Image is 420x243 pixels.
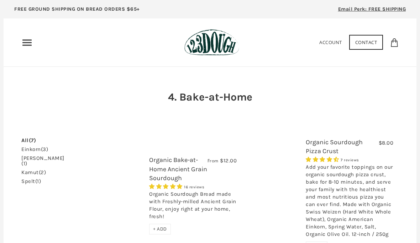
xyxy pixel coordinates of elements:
a: Account [319,39,342,45]
a: Organic Bake-at-Home Ancient Grain Sourdough [91,179,144,211]
span: $12.00 [220,157,237,164]
a: kamut(2) [21,170,46,175]
a: einkorn(3) [21,147,48,152]
span: 16 reviews [184,185,204,189]
a: Organic Sourdough Pizza Crust [247,169,300,222]
h2: 4. Bake-at-Home [166,90,254,104]
p: FREE GROUND SHIPPING ON BREAD ORDERS $65+ [14,5,140,13]
span: (7) [29,137,36,144]
span: $8.00 [379,140,394,146]
span: (2) [39,169,46,175]
div: Organic Sourdough Bread made with Freshly-milled Ancient Grain Flour, enjoy right at your home, f... [149,190,237,224]
div: + ADD [149,224,171,234]
span: 7 reviews [341,158,359,162]
a: Contact [349,35,383,50]
a: All(7) [21,138,36,143]
span: 4.75 stars [149,183,184,190]
a: Email Perk: FREE SHIPPING [327,4,417,18]
img: 123Dough Bakery [184,29,239,56]
a: Organic Sourdough Pizza Crust [306,138,363,155]
span: 4.29 stars [306,156,341,163]
div: Add your favorite toppings on our organic sourdough pizza crust, bake for 8-10 minutes, and serve... [306,163,393,242]
a: [PERSON_NAME](1) [21,156,68,166]
span: + ADD [153,226,167,232]
span: (1) [21,160,27,167]
span: From [208,158,219,164]
a: FREE GROUND SHIPPING ON BREAD ORDERS $65+ [4,4,151,18]
nav: Primary [21,37,33,48]
a: Organic Bake-at-Home Ancient Grain Sourdough [149,156,207,182]
span: Email Perk: FREE SHIPPING [338,6,406,12]
span: (1) [35,178,41,184]
span: (3) [41,146,48,152]
a: spelt(1) [21,179,41,184]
